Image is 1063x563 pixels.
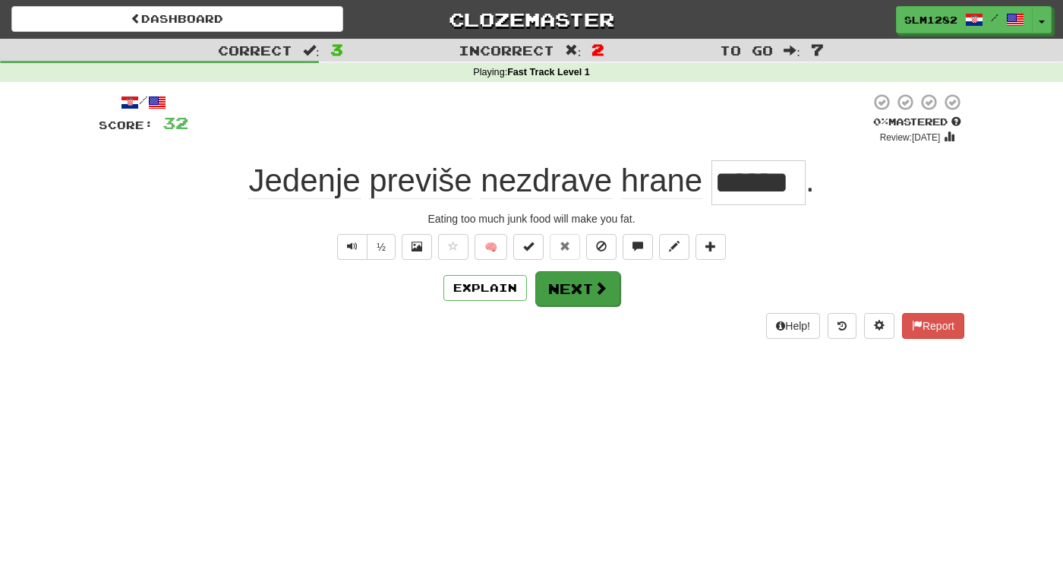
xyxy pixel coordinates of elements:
[507,67,590,77] strong: Fast Track Level 1
[513,234,544,260] button: Set this sentence to 100% Mastered (alt+m)
[99,211,964,226] div: Eating too much junk food will make you fat.
[459,43,554,58] span: Incorrect
[535,271,620,306] button: Next
[438,234,468,260] button: Favorite sentence (alt+f)
[366,6,698,33] a: Clozemaster
[720,43,773,58] span: To go
[806,163,815,198] span: .
[621,163,702,199] span: hrane
[896,6,1033,33] a: slm1282 /
[475,234,507,260] button: 🧠
[99,93,188,112] div: /
[330,40,343,59] span: 3
[828,313,856,339] button: Round history (alt+y)
[659,234,689,260] button: Edit sentence (alt+d)
[337,234,367,260] button: Play sentence audio (ctl+space)
[991,12,998,23] span: /
[623,234,653,260] button: Discuss sentence (alt+u)
[784,44,800,57] span: :
[369,163,472,199] span: previše
[99,119,153,131] span: Score:
[880,132,941,143] small: Review: [DATE]
[334,234,396,260] div: Text-to-speech controls
[303,44,320,57] span: :
[591,40,604,59] span: 2
[811,40,824,59] span: 7
[766,313,820,339] button: Help!
[443,275,527,301] button: Explain
[902,313,964,339] button: Report
[696,234,726,260] button: Add to collection (alt+a)
[402,234,432,260] button: Show image (alt+x)
[367,234,396,260] button: ½
[873,115,888,128] span: 0 %
[904,13,957,27] span: slm1282
[550,234,580,260] button: Reset to 0% Mastered (alt+r)
[11,6,343,32] a: Dashboard
[248,163,360,199] span: Jedenje
[586,234,617,260] button: Ignore sentence (alt+i)
[565,44,582,57] span: :
[481,163,612,199] span: nezdrave
[218,43,292,58] span: Correct
[162,113,188,132] span: 32
[870,115,964,129] div: Mastered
